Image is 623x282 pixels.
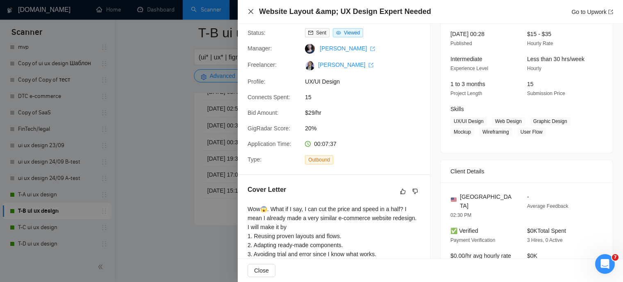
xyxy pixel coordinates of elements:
span: Hourly [527,66,541,71]
span: Payment Verification [450,237,495,243]
span: Hourly Rate [527,41,553,46]
span: Manager: [248,45,272,52]
span: UX/UI Design [450,117,487,126]
span: $0K [527,252,537,259]
span: Close [254,266,269,275]
a: [PERSON_NAME] export [320,45,375,52]
span: export [370,46,375,51]
span: export [368,63,373,68]
span: dislike [412,188,418,195]
span: Bid Amount: [248,109,279,116]
span: - [527,193,529,200]
span: [DATE] 00:28 [450,31,484,37]
span: 02:30 PM [450,212,471,218]
span: 3 Hires, 0 Active [527,237,563,243]
a: Go to Upworkexport [571,9,613,15]
span: Submission Price [527,91,565,96]
span: eye [336,30,341,35]
a: [PERSON_NAME] export [318,61,373,68]
span: Outbound [305,155,333,164]
span: 00:07:37 [314,141,337,147]
h5: Cover Letter [248,185,286,195]
img: 🇺🇸 [451,197,457,202]
span: 1 to 3 months [450,81,485,87]
span: export [608,9,613,14]
span: Published [450,41,472,46]
span: Type: [248,156,261,163]
button: Close [248,264,275,277]
span: like [400,188,406,195]
span: clock-circle [305,141,311,147]
span: GigRadar Score: [248,125,290,132]
div: Client Details [450,160,603,182]
img: c1OJkIx-IadjRms18ePMftOofhKLVhqZZQLjKjBy8mNgn5WQQo-UtPhwQ197ONuZaa [305,61,315,70]
span: Freelancer: [248,61,277,68]
span: $0.00/hr avg hourly rate paid [450,252,511,268]
span: Graphic Design [530,117,571,126]
span: Web Design [492,117,525,126]
span: Skills [450,106,464,112]
span: Wireframing [479,127,512,136]
span: Mockup [450,127,474,136]
span: User Flow [517,127,546,136]
span: 15 [527,81,534,87]
span: UX/UI Design [305,77,428,86]
span: close [248,8,254,15]
span: Less than 30 hrs/week [527,56,584,62]
span: 20% [305,124,428,133]
span: $29/hr [305,108,428,117]
span: Profile: [248,78,266,85]
span: 7 [612,254,618,261]
span: Project Length [450,91,482,96]
span: Sent [316,30,326,36]
span: $0K Total Spent [527,227,566,234]
button: like [398,186,408,196]
span: Experience Level [450,66,488,71]
span: Connects Spent: [248,94,290,100]
button: Close [248,8,254,15]
span: [GEOGRAPHIC_DATA] [460,192,514,210]
span: Application Time: [248,141,291,147]
h4: Website Layout &amp; UX Design Expert Needed [259,7,431,17]
span: ✅ Verified [450,227,478,234]
button: dislike [410,186,420,196]
iframe: Intercom live chat [595,254,615,274]
span: mail [308,30,313,35]
span: Viewed [344,30,360,36]
span: Average Feedback [527,203,568,209]
span: 15 [305,93,428,102]
span: $15 - $35 [527,31,551,37]
span: Status: [248,30,266,36]
span: Intermediate [450,56,482,62]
